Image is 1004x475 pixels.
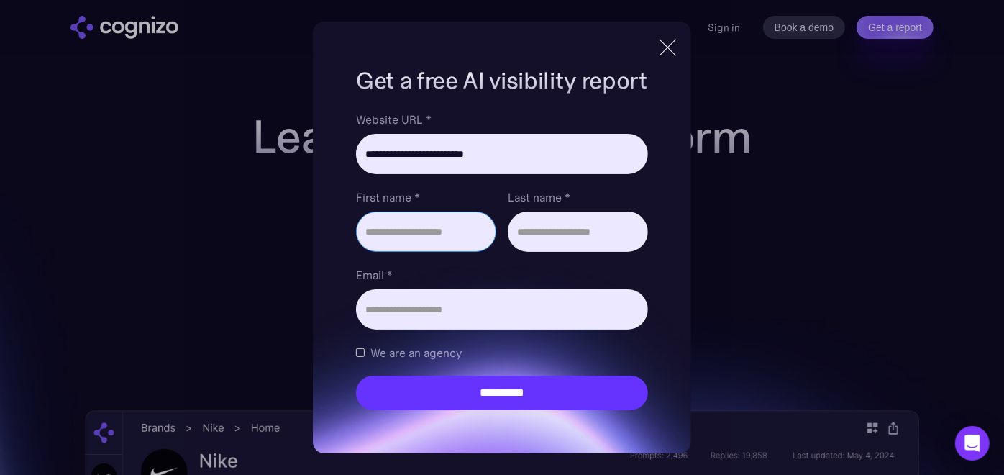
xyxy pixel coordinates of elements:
[508,189,648,206] label: Last name *
[955,426,990,461] div: Open Intercom Messenger
[356,189,496,206] label: First name *
[356,266,648,284] label: Email *
[370,344,462,361] span: We are an agency
[356,111,648,128] label: Website URL *
[356,65,648,96] h1: Get a free AI visibility report
[356,111,648,410] form: Brand Report Form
